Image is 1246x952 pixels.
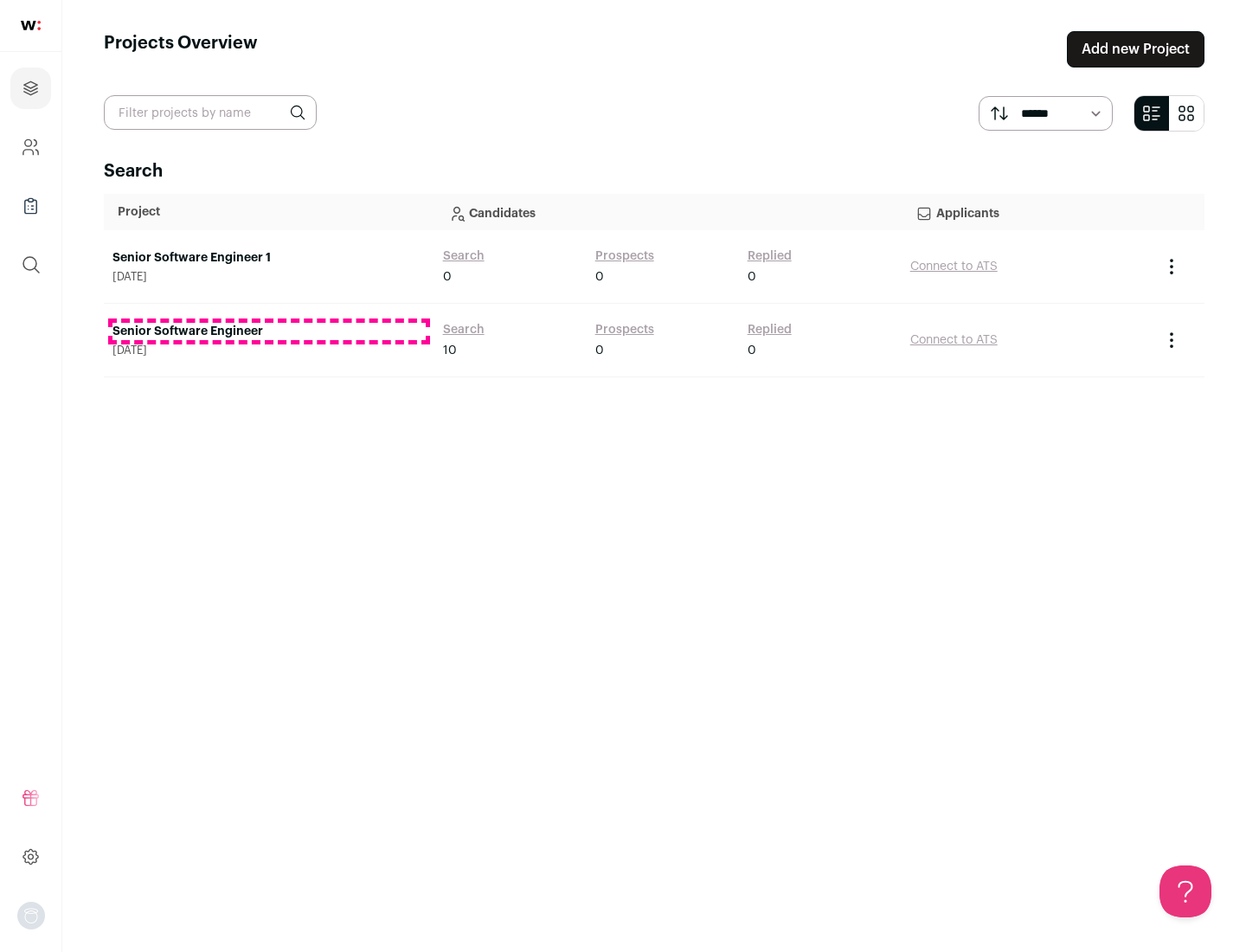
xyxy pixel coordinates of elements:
[10,126,51,168] a: Company and ATS Settings
[910,261,998,273] a: Connect to ATS
[112,344,426,357] span: [DATE]
[443,321,485,338] a: Search
[595,248,654,265] a: Prospects
[104,31,258,68] h1: Projects Overview
[748,268,756,286] span: 0
[112,270,426,284] span: [DATE]
[112,249,426,267] a: Senior Software Engineer 1
[118,203,421,221] p: Project
[748,321,792,338] a: Replied
[443,342,457,359] span: 10
[1159,865,1211,917] iframe: Help Scout Beacon - Open
[10,185,51,227] a: Company Lists
[17,902,45,929] img: nopic.png
[448,195,888,229] p: Candidates
[915,195,1139,229] p: Applicants
[595,342,604,359] span: 0
[1161,256,1182,277] button: Project Actions
[1161,330,1182,351] button: Project Actions
[104,95,317,130] input: Filter projects by name
[1067,31,1204,68] a: Add new Project
[595,321,654,338] a: Prospects
[104,159,1204,183] h2: Search
[10,68,51,109] a: Projects
[112,323,426,340] a: Senior Software Engineer
[21,21,41,30] img: wellfound-shorthand-0d5821cbd27db2630d0214b213865d53afaa358527fdda9d0ea32b1df1b89c2c.svg
[748,342,756,359] span: 0
[443,268,452,286] span: 0
[595,268,604,286] span: 0
[910,334,998,346] a: Connect to ATS
[17,902,45,929] button: Open dropdown
[748,248,792,265] a: Replied
[443,248,485,265] a: Search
